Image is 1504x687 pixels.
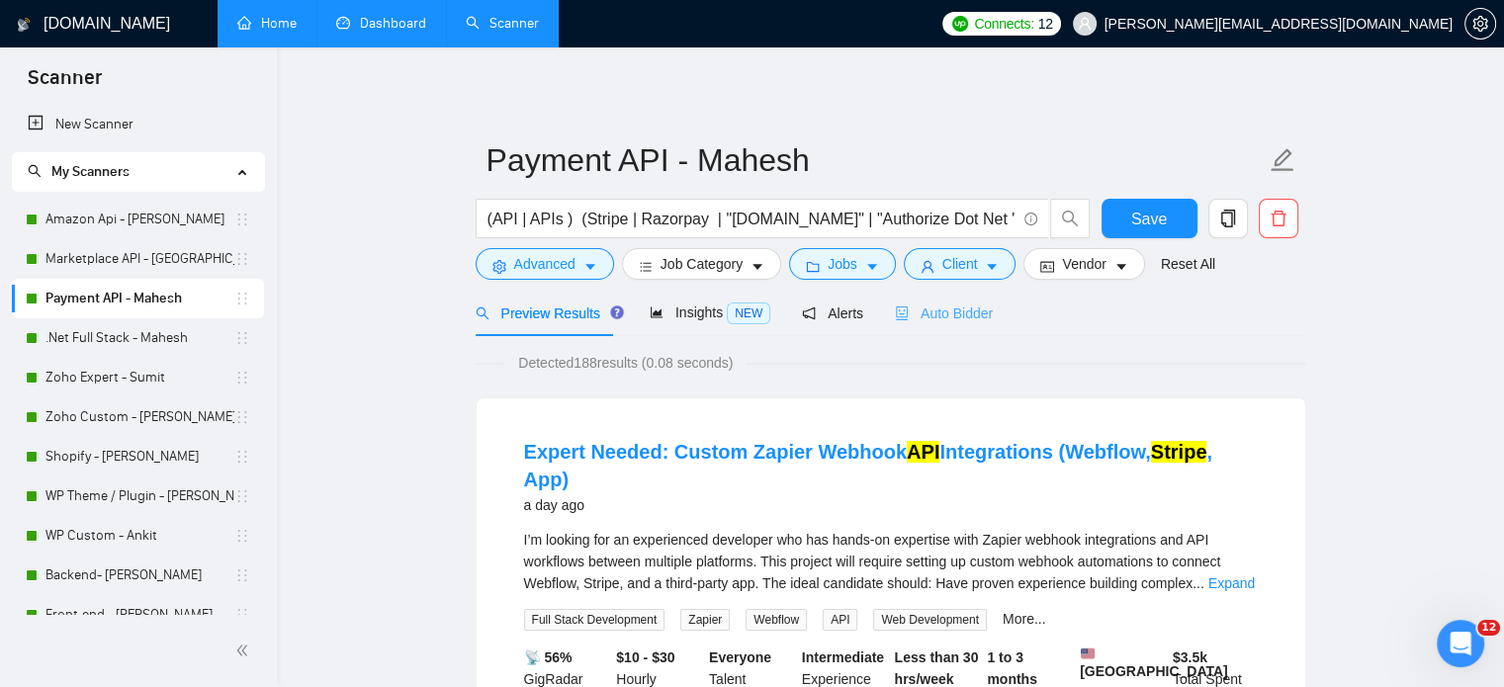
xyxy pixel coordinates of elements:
span: Jobs [828,253,857,275]
span: holder [234,370,250,386]
a: Expert Needed: Custom Zapier WebhookAPIIntegrations (Webflow,Stripe, App) [524,441,1212,490]
a: dashboardDashboard [336,15,426,32]
a: Expand [1208,575,1255,591]
span: Detected 188 results (0.08 seconds) [504,352,747,374]
div: Tooltip anchor [608,303,626,321]
span: Alerts [802,305,863,321]
span: Client [942,253,978,275]
a: Shopify - [PERSON_NAME] [45,437,234,476]
span: info-circle [1024,213,1037,225]
button: userClientcaret-down [904,248,1017,280]
li: Payment API - Mahesh [12,279,264,318]
a: WP Theme / Plugin - [PERSON_NAME] [45,476,234,516]
b: $ 3.5k [1173,649,1207,665]
input: Search Freelance Jobs... [487,207,1016,231]
span: My Scanners [51,163,130,180]
span: holder [234,449,250,465]
span: delete [1260,210,1297,227]
span: edit [1270,147,1295,173]
span: caret-down [865,259,879,274]
b: 1 to 3 months [987,649,1037,687]
a: Marketplace API - [GEOGRAPHIC_DATA] [45,239,234,279]
a: searchScanner [466,15,539,32]
span: Full Stack Development [524,609,665,631]
b: $10 - $30 [616,649,674,665]
span: Auto Bidder [895,305,993,321]
button: barsJob Categorycaret-down [622,248,781,280]
a: Reset All [1161,253,1215,275]
li: .Net Full Stack - Mahesh [12,318,264,358]
button: setting [1464,8,1496,40]
span: Web Development [873,609,987,631]
span: 12 [1477,620,1500,636]
span: Vendor [1062,253,1106,275]
span: folder [806,259,820,274]
b: [GEOGRAPHIC_DATA] [1080,646,1228,679]
button: Save [1102,199,1197,238]
b: 📡 56% [524,649,573,665]
span: holder [234,212,250,227]
div: I’m looking for an experienced developer who has hands-on expertise with Zapier webhook integrati... [524,529,1258,594]
span: copy [1209,210,1247,227]
button: copy [1208,199,1248,238]
span: robot [895,306,909,320]
a: homeHome [237,15,297,32]
span: double-left [235,641,255,660]
button: delete [1259,199,1298,238]
li: Backend- Shailja [12,556,264,595]
img: upwork-logo.png [952,16,968,32]
mark: Stripe [1151,441,1207,463]
span: holder [234,488,250,504]
a: .Net Full Stack - Mahesh [45,318,234,358]
span: caret-down [583,259,597,274]
span: holder [234,528,250,544]
mark: API [907,441,939,463]
a: Backend- [PERSON_NAME] [45,556,234,595]
span: search [28,164,42,178]
span: caret-down [751,259,764,274]
a: Payment API - Mahesh [45,279,234,318]
span: setting [492,259,506,274]
span: 12 [1038,13,1053,35]
li: Front-end - Shailja [12,595,264,635]
li: WP Custom - Ankit [12,516,264,556]
li: Marketplace API - Dhiren [12,239,264,279]
span: Save [1131,207,1167,231]
span: holder [234,567,250,583]
a: Front-end - [PERSON_NAME] [45,595,234,635]
span: area-chart [650,305,664,319]
a: Zoho Expert - Sumit [45,358,234,397]
span: API [823,609,857,631]
span: ... [1193,575,1204,591]
span: holder [234,291,250,306]
span: holder [234,251,250,267]
span: Connects: [974,13,1033,35]
img: logo [17,9,31,41]
div: a day ago [524,493,1258,517]
li: WP Theme / Plugin - Nimisha [12,476,264,516]
a: More... [1003,611,1046,627]
span: NEW [727,302,770,324]
b: Intermediate [802,649,884,665]
iframe: Intercom live chat [1437,620,1484,667]
span: holder [234,607,250,623]
span: Scanner [12,63,118,105]
a: Amazon Api - [PERSON_NAME] [45,200,234,239]
span: Webflow [746,609,807,631]
span: search [1051,210,1089,227]
button: settingAdvancedcaret-down [476,248,614,280]
b: Less than 30 hrs/week [895,649,979,687]
a: Zoho Custom - [PERSON_NAME] [45,397,234,437]
a: WP Custom - Ankit [45,516,234,556]
span: caret-down [985,259,999,274]
span: I’m looking for an experienced developer who has hands-on expertise with Zapier webhook integrati... [524,532,1221,591]
li: Shopify - Janak [12,437,264,476]
span: Zapier [680,609,730,631]
span: user [1078,17,1092,31]
li: Zoho Expert - Sumit [12,358,264,397]
li: New Scanner [12,105,264,144]
span: Insights [650,304,770,320]
input: Scanner name... [487,135,1266,185]
a: New Scanner [28,105,248,144]
button: search [1050,199,1090,238]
